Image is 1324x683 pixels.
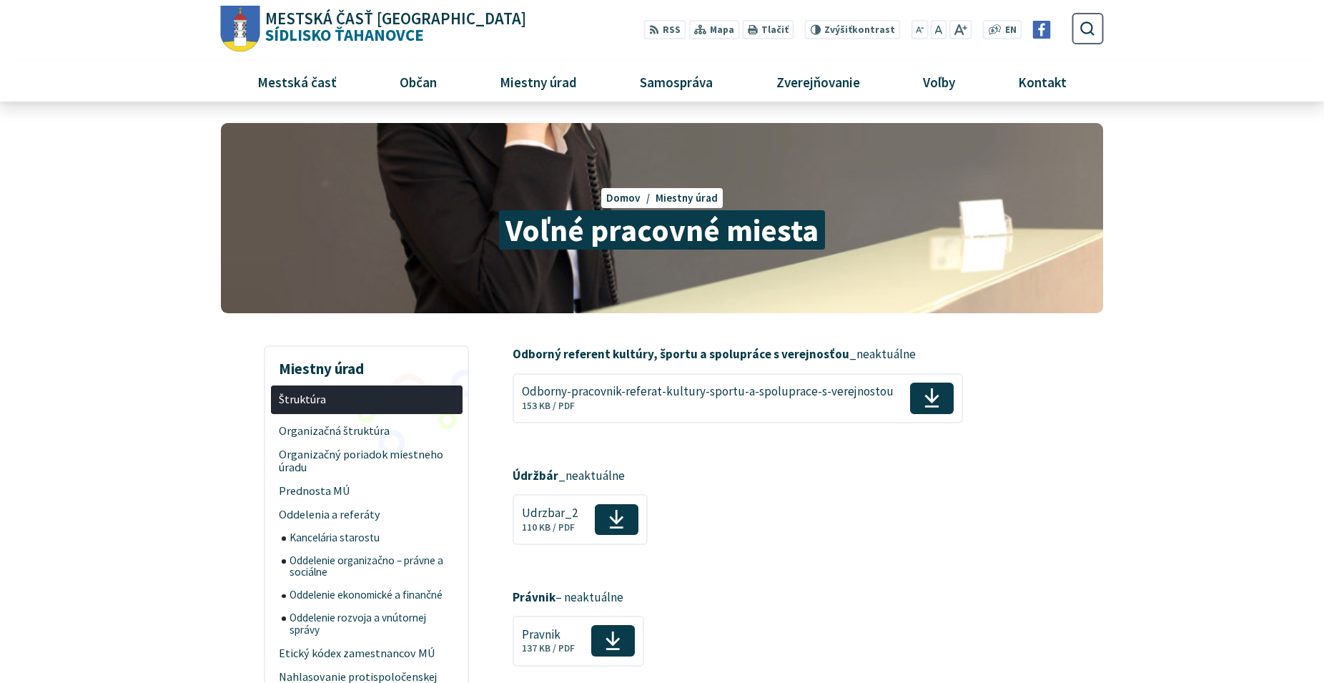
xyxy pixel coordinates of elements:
[1005,23,1017,38] span: EN
[499,210,824,250] span: Voľné pracovné miesta
[742,20,794,39] button: Tlačiť
[992,62,1092,101] a: Kontakt
[606,191,655,205] a: Domov
[271,420,463,443] a: Organizačná štruktúra
[290,584,454,607] span: Oddelenie ekonomické a finančné
[771,62,865,101] span: Zverejňovanie
[474,62,603,101] a: Miestny úrad
[513,589,995,607] p: – neaktuálne
[824,24,852,36] span: Zvýšiť
[232,62,363,101] a: Mestská časť
[271,443,463,480] a: Organizačný poriadok miestneho úradu
[513,616,644,666] a: Pravnik137 KB / PDF
[282,526,463,549] a: Kancelária starostu
[710,23,734,38] span: Mapa
[279,479,454,503] span: Prednosta MÚ
[279,420,454,443] span: Organizačná štruktúra
[290,549,454,584] span: Oddelenie organizačno – právne a sociálne
[663,23,681,38] span: RSS
[290,607,454,642] span: Oddelenie rozvoja a vnútornej správy
[911,20,928,39] button: Zmenšiť veľkosť písma
[522,506,578,520] span: Udrzbar_2
[513,467,995,486] p: _neaktuálne
[252,62,342,101] span: Mestská časť
[265,11,526,27] span: Mestská časť [GEOGRAPHIC_DATA]
[513,346,849,362] strong: Odborný referent kultúry, športu a spolupráce s verejnosťou
[395,62,443,101] span: Občan
[513,589,555,605] strong: Právnik
[917,62,960,101] span: Voľby
[606,191,641,205] span: Domov
[931,20,947,39] button: Nastaviť pôvodnú veľkosť písma
[656,191,718,205] a: Miestny úrad
[282,584,463,607] a: Oddelenie ekonomické a finančné
[1001,23,1020,38] a: EN
[271,642,463,665] a: Etický kódex zamestnancov MÚ
[374,62,463,101] a: Občan
[643,20,686,39] a: RSS
[896,62,981,101] a: Voľby
[279,642,454,665] span: Etický kódex zamestnancov MÚ
[1012,62,1072,101] span: Kontakt
[282,549,463,584] a: Oddelenie organizačno – právne a sociálne
[513,373,963,423] a: Odborny-pracovnik-referat-kultury-sportu-a-spoluprace-s-verejnostou153 KB / PDF
[282,607,463,642] a: Oddelenie rozvoja a vnútornej správy
[220,6,260,52] img: Prejsť na domovskú stránku
[279,503,454,526] span: Oddelenia a referáty
[522,628,575,642] span: Pravnik
[522,400,575,412] span: 153 KB / PDF
[220,6,525,52] a: Logo Sídlisko Ťahanovce, prejsť na domovskú stránku.
[513,468,558,483] strong: Údržbár
[513,345,995,364] p: _neaktuálne
[290,526,454,549] span: Kancelária starostu
[271,350,463,380] h3: Miestny úrad
[513,494,648,544] a: Udrzbar_2110 KB / PDF
[522,385,894,398] span: Odborny-pracovnik-referat-kultury-sportu-a-spoluprace-s-verejnostou
[750,62,886,101] a: Zverejňovanie
[1033,21,1051,39] img: Prejsť na Facebook stránku
[522,521,575,534] span: 110 KB / PDF
[260,11,526,44] span: Sídlisko Ťahanovce
[279,443,454,480] span: Organizačný poriadok miestneho úradu
[761,24,789,36] span: Tlačiť
[805,20,900,39] button: Zvýšiťkontrast
[635,62,718,101] span: Samospráva
[271,385,463,415] a: Štruktúra
[271,479,463,503] a: Prednosta MÚ
[279,388,454,411] span: Štruktúra
[495,62,583,101] span: Miestny úrad
[271,503,463,526] a: Oddelenia a referáty
[688,20,739,39] a: Mapa
[824,24,895,36] span: kontrast
[614,62,739,101] a: Samospráva
[522,642,575,654] span: 137 KB / PDF
[949,20,972,39] button: Zväčšiť veľkosť písma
